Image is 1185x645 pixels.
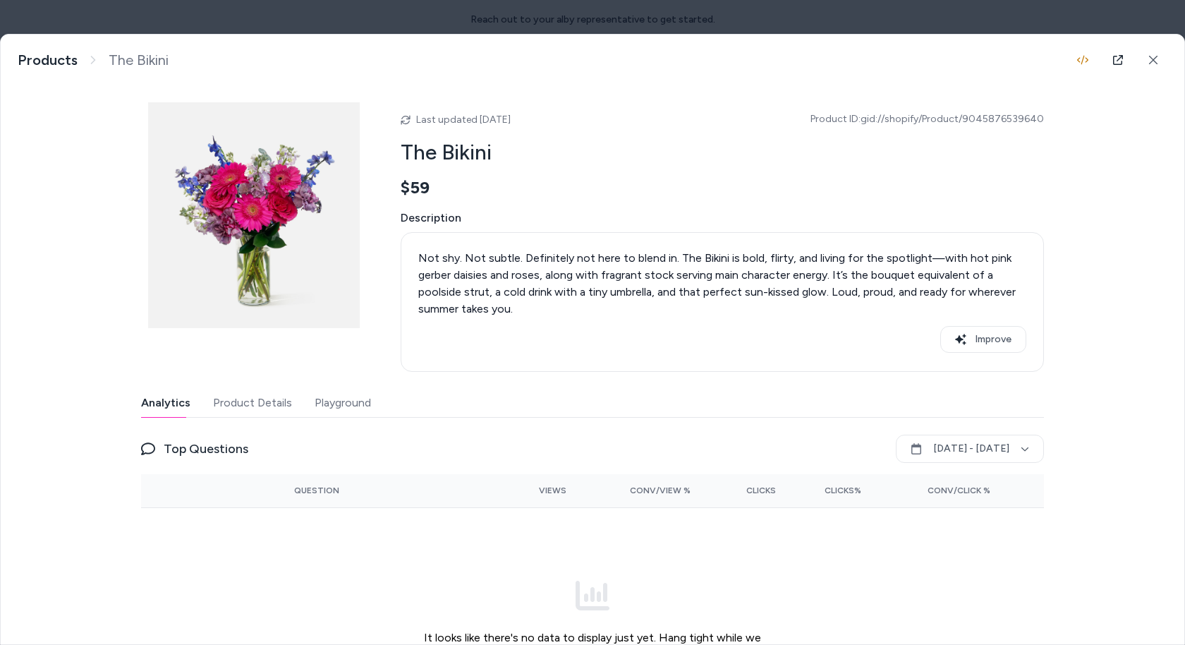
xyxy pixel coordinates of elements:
span: Conv/Click % [928,485,990,496]
span: Clicks [746,485,776,496]
button: Clicks% [798,479,861,502]
button: Views [504,479,566,502]
h2: The Bikini [401,139,1044,166]
span: Last updated [DATE] [416,114,511,126]
span: Views [539,485,566,496]
span: Product ID: gid://shopify/Product/9045876539640 [810,112,1044,126]
span: Top Questions [164,439,248,459]
span: The Bikini [109,52,169,69]
button: Product Details [213,389,292,417]
button: Question [294,479,339,502]
button: Conv/Click % [884,479,990,502]
span: Description [401,210,1044,227]
div: Not shy. Not subtle. Definitely not here to blend in. The Bikini is bold, flirty, and living for ... [418,250,1026,318]
span: $59 [401,177,430,198]
a: Products [18,52,78,69]
button: Conv/View % [589,479,691,502]
button: Analytics [141,389,190,417]
button: Clicks [713,479,776,502]
img: Bikini_MainImage_PDP_1.jpg [141,102,367,328]
button: Improve [940,326,1026,353]
nav: breadcrumb [18,52,169,69]
span: Question [294,485,339,496]
span: Conv/View % [630,485,691,496]
span: Clicks% [825,485,861,496]
button: [DATE] - [DATE] [896,435,1044,463]
button: Playground [315,389,371,417]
